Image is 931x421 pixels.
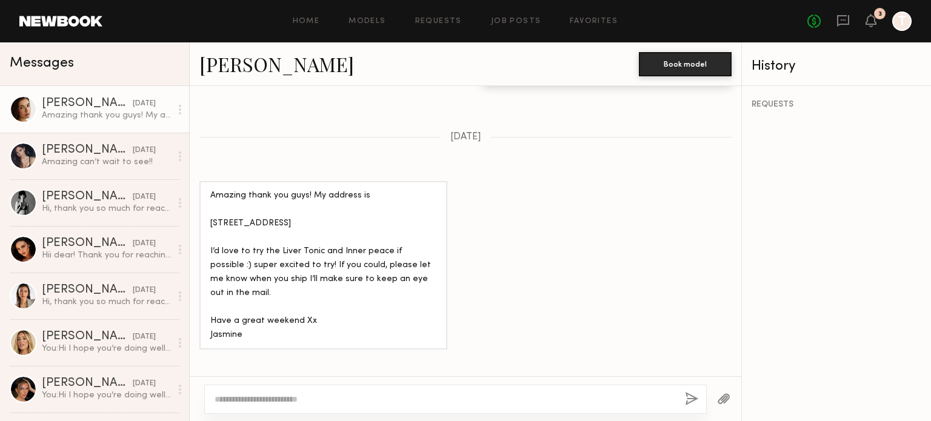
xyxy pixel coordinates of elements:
div: You: Hi I hope you’re doing well! I wanted to reach out to see if you’re currently offering UGC v... [42,390,171,401]
div: [DATE] [133,331,156,343]
div: [PERSON_NAME] [42,191,133,203]
a: Home [293,18,320,25]
div: [DATE] [133,238,156,250]
a: [PERSON_NAME] [199,51,354,77]
div: Hi, thank you so much for reaching out! I’d love to discuss the potential for UGC collaboration. ... [42,296,171,308]
a: Models [349,18,385,25]
div: [PERSON_NAME] [42,237,133,250]
div: [PERSON_NAME] [42,377,133,390]
span: [DATE] [450,132,481,142]
div: Amazing thank you guys! My address is [STREET_ADDRESS] I’d love to try the Liver Tonic and Inner ... [210,189,436,342]
div: [DATE] [133,191,156,203]
div: REQUESTS [752,101,921,109]
div: Hi, thank you so much for reaching out! The rate for the organic video is $300. Here are the usag... [42,203,171,214]
button: Book model [639,52,732,76]
div: Amazing can’t wait to see!! [42,156,171,168]
div: [PERSON_NAME] [42,144,133,156]
div: You: Hi I hope you’re doing well! I wanted to reach out to see if you’re currently offering UGC v... [42,343,171,354]
a: Favorites [570,18,618,25]
div: Hii dear! Thank you for reaching out. I make ugc for a few brands that align with me and love you... [42,250,171,261]
div: [DATE] [133,98,156,110]
a: Requests [415,18,462,25]
div: History [752,59,921,73]
div: [DATE] [133,378,156,390]
div: 3 [878,11,882,18]
a: Job Posts [491,18,541,25]
div: Amazing thank you guys! My address is [STREET_ADDRESS] I’d love to try the Liver Tonic and Inner ... [42,110,171,121]
div: [DATE] [133,145,156,156]
a: T [892,12,912,31]
div: [PERSON_NAME] [42,331,133,343]
div: [PERSON_NAME] [42,284,133,296]
span: Messages [10,56,74,70]
div: [DATE] [133,285,156,296]
a: Book model [639,58,732,68]
div: [PERSON_NAME] [42,98,133,110]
